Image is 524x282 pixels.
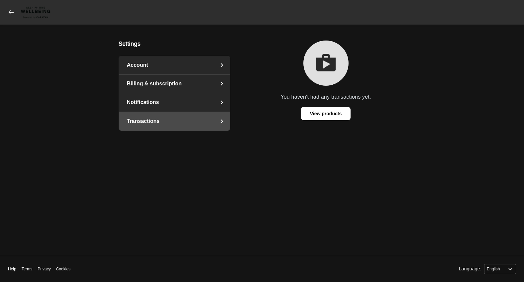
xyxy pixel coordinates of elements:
[280,86,371,107] span: You haven't had any transactions yet.
[119,93,230,112] a: Notifications
[310,107,342,120] span: View products
[8,5,52,19] a: CARAVAN
[119,41,230,48] h4: Settings
[19,261,35,277] a: Terms
[459,266,481,272] label: Language:
[119,75,230,93] a: Billing & subscription
[484,264,516,274] select: Language:
[19,5,52,19] img: CARAVAN
[301,107,351,120] a: View products
[35,261,53,277] a: Privacy
[119,56,230,131] nav: settings
[53,261,73,277] a: Cookies
[119,56,230,74] a: Account
[119,112,230,131] a: Transactions
[5,261,19,277] a: Help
